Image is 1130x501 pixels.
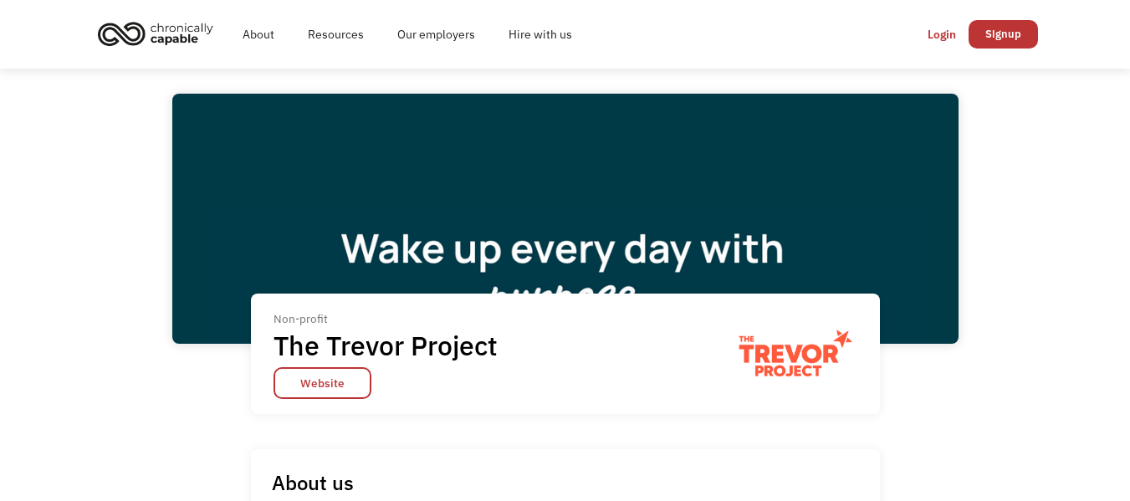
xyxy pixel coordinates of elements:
[274,329,498,362] h1: The Trevor Project
[93,15,218,52] img: Chronically Capable logo
[928,24,956,44] div: Login
[226,8,291,61] a: About
[492,8,589,61] a: Hire with us
[274,309,509,329] div: Non-profit
[291,8,381,61] a: Resources
[381,8,492,61] a: Our employers
[969,20,1038,49] a: Signup
[274,367,371,399] a: Website
[915,20,969,49] a: Login
[272,470,354,495] h1: About us
[93,15,226,52] a: home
